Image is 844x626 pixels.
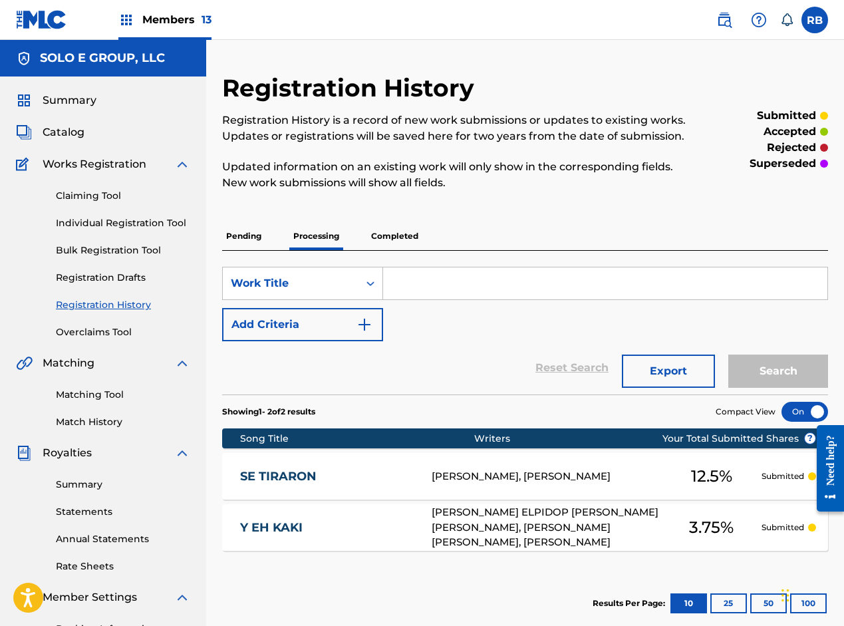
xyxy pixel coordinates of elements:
[762,470,804,482] p: Submitted
[16,445,32,461] img: Royalties
[16,124,32,140] img: Catalog
[174,445,190,461] img: expand
[801,7,828,33] div: User Menu
[746,7,772,33] div: Help
[716,12,732,28] img: search
[622,355,715,388] button: Export
[16,124,84,140] a: CatalogCatalog
[16,10,67,29] img: MLC Logo
[689,516,734,540] span: 3.75 %
[118,12,134,28] img: Top Rightsholders
[240,469,413,484] a: SE TIRARON
[56,271,190,285] a: Registration Drafts
[240,432,474,446] div: Song Title
[56,325,190,339] a: Overclaims Tool
[805,433,815,444] span: ?
[780,13,793,27] div: Notifications
[474,432,704,446] div: Writers
[142,12,211,27] span: Members
[56,505,190,519] a: Statements
[231,275,351,291] div: Work Title
[56,559,190,573] a: Rate Sheets
[174,355,190,371] img: expand
[762,522,804,534] p: Submitted
[43,355,94,371] span: Matching
[43,156,146,172] span: Works Registration
[56,189,190,203] a: Claiming Tool
[222,159,688,191] p: Updated information on an existing work will only show in the corresponding fields. New work subm...
[56,298,190,312] a: Registration History
[662,432,816,446] span: Your Total Submitted Shares
[757,108,816,124] p: submitted
[16,156,33,172] img: Works Registration
[240,520,413,536] a: Y EH KAKI
[289,222,343,250] p: Processing
[432,469,662,484] div: [PERSON_NAME], [PERSON_NAME]
[16,355,33,371] img: Matching
[781,575,789,615] div: Drag
[691,464,732,488] span: 12.5 %
[222,406,315,418] p: Showing 1 - 2 of 2 results
[750,593,787,613] button: 50
[222,308,383,341] button: Add Criteria
[670,593,707,613] button: 10
[356,317,372,333] img: 9d2ae6d4665cec9f34b9.svg
[40,51,165,66] h5: SOLO E GROUP, LLC
[56,415,190,429] a: Match History
[710,593,747,613] button: 25
[593,597,668,609] p: Results Per Page:
[56,216,190,230] a: Individual Registration Tool
[43,445,92,461] span: Royalties
[56,532,190,546] a: Annual Statements
[43,124,84,140] span: Catalog
[16,51,32,67] img: Accounts
[222,267,828,394] form: Search Form
[56,388,190,402] a: Matching Tool
[767,140,816,156] p: rejected
[432,505,662,550] div: [PERSON_NAME] ELPIDOP [PERSON_NAME] [PERSON_NAME], [PERSON_NAME] [PERSON_NAME], [PERSON_NAME]
[750,156,816,172] p: superseded
[764,124,816,140] p: accepted
[43,589,137,605] span: Member Settings
[56,478,190,492] a: Summary
[16,92,32,108] img: Summary
[16,92,96,108] a: SummarySummary
[222,222,265,250] p: Pending
[56,243,190,257] a: Bulk Registration Tool
[367,222,422,250] p: Completed
[222,73,481,103] h2: Registration History
[222,112,688,144] p: Registration History is a record of new work submissions or updates to existing works. Updates or...
[202,13,211,26] span: 13
[711,7,738,33] a: Public Search
[174,156,190,172] img: expand
[807,414,844,522] iframe: Resource Center
[43,92,96,108] span: Summary
[716,406,775,418] span: Compact View
[777,562,844,626] iframe: Chat Widget
[751,12,767,28] img: help
[174,589,190,605] img: expand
